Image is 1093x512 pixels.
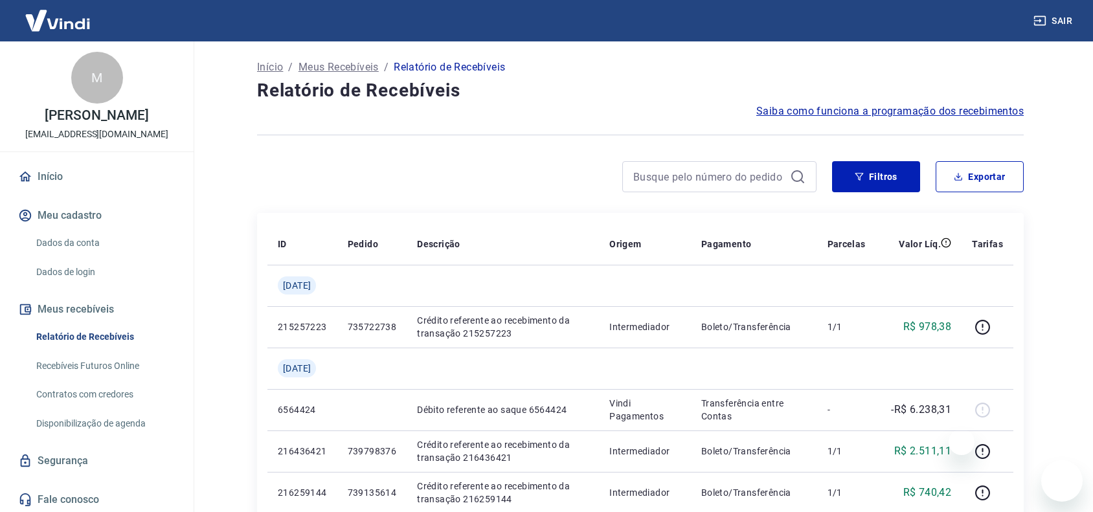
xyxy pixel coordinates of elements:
[283,362,311,375] span: [DATE]
[348,320,397,333] p: 735722738
[828,486,866,499] p: 1/1
[972,238,1003,250] p: Tarifas
[31,353,178,379] a: Recebíveis Futuros Online
[417,403,589,416] p: Débito referente ao saque 6564424
[299,60,379,75] a: Meus Recebíveis
[71,52,123,104] div: M
[16,162,178,191] a: Início
[417,238,460,250] p: Descrição
[903,319,952,335] p: R$ 978,38
[609,320,681,333] p: Intermediador
[394,60,505,75] p: Relatório de Recebíveis
[283,279,311,292] span: [DATE]
[31,259,178,285] a: Dados de login
[701,320,807,333] p: Boleto/Transferência
[828,403,866,416] p: -
[348,486,397,499] p: 739135614
[278,445,327,458] p: 216436421
[891,402,951,417] p: -R$ 6.238,31
[288,60,293,75] p: /
[609,445,681,458] p: Intermediador
[903,485,952,500] p: R$ 740,42
[278,320,327,333] p: 215257223
[832,161,920,192] button: Filtros
[1041,460,1083,502] iframe: Botão para abrir a janela de mensagens
[257,78,1024,104] h4: Relatório de Recebíveis
[894,443,951,459] p: R$ 2.511,11
[828,238,866,250] p: Parcelas
[16,1,100,40] img: Vindi
[828,320,866,333] p: 1/1
[16,295,178,324] button: Meus recebíveis
[936,161,1024,192] button: Exportar
[949,429,975,455] iframe: Fechar mensagem
[899,238,941,250] p: Valor Líq.
[16,447,178,475] a: Segurança
[828,445,866,458] p: 1/1
[417,314,589,340] p: Crédito referente ao recebimento da transação 215257223
[25,128,168,141] p: [EMAIL_ADDRESS][DOMAIN_NAME]
[348,238,378,250] p: Pedido
[417,480,589,506] p: Crédito referente ao recebimento da transação 216259144
[31,381,178,408] a: Contratos com credores
[31,324,178,350] a: Relatório de Recebíveis
[278,403,327,416] p: 6564424
[609,486,681,499] p: Intermediador
[31,230,178,256] a: Dados da conta
[257,60,283,75] a: Início
[756,104,1024,119] a: Saiba como funciona a programação dos recebimentos
[609,397,681,423] p: Vindi Pagamentos
[701,486,807,499] p: Boleto/Transferência
[1031,9,1077,33] button: Sair
[278,486,327,499] p: 216259144
[31,410,178,437] a: Disponibilização de agenda
[384,60,389,75] p: /
[701,445,807,458] p: Boleto/Transferência
[278,238,287,250] p: ID
[701,238,752,250] p: Pagamento
[16,201,178,230] button: Meu cadastro
[417,438,589,464] p: Crédito referente ao recebimento da transação 216436421
[609,238,641,250] p: Origem
[45,109,148,122] p: [PERSON_NAME]
[701,397,807,423] p: Transferência entre Contas
[633,167,785,186] input: Busque pelo número do pedido
[348,445,397,458] p: 739798376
